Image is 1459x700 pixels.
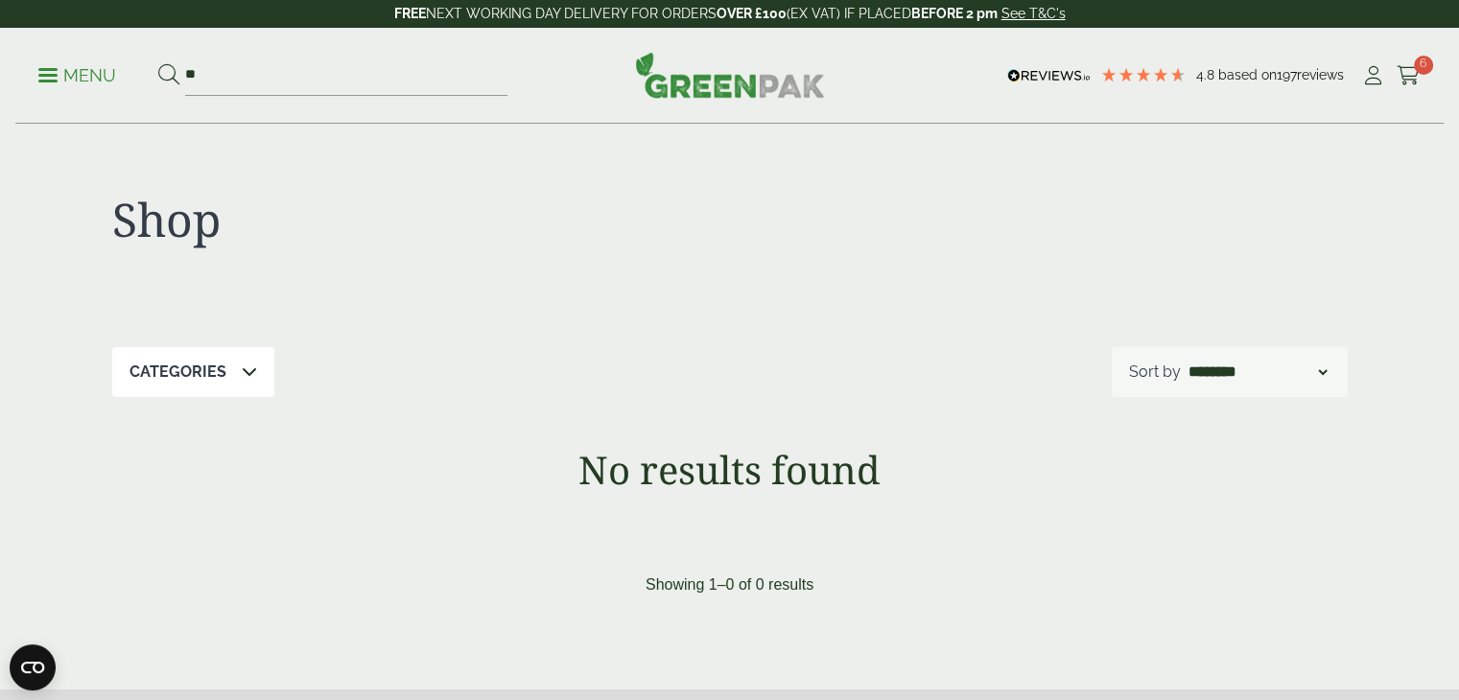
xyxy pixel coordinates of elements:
p: Sort by [1129,361,1181,384]
span: Based on [1218,67,1277,82]
p: Categories [129,361,226,384]
select: Shop order [1185,361,1330,384]
strong: BEFORE 2 pm [911,6,998,21]
p: Menu [38,64,116,87]
a: See T&C's [1001,6,1066,21]
strong: OVER £100 [717,6,787,21]
strong: FREE [394,6,426,21]
p: Showing 1–0 of 0 results [646,573,813,596]
a: Menu [38,64,116,83]
span: reviews [1297,67,1344,82]
h1: No results found [60,447,1400,493]
button: Open CMP widget [10,644,56,690]
span: 4.8 [1196,67,1218,82]
span: 197 [1277,67,1297,82]
a: 6 [1397,61,1421,90]
span: 6 [1414,56,1433,75]
i: Cart [1397,66,1421,85]
h1: Shop [112,192,730,247]
div: 4.79 Stars [1100,66,1187,83]
img: REVIEWS.io [1007,69,1091,82]
i: My Account [1361,66,1385,85]
img: GreenPak Supplies [635,52,825,98]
